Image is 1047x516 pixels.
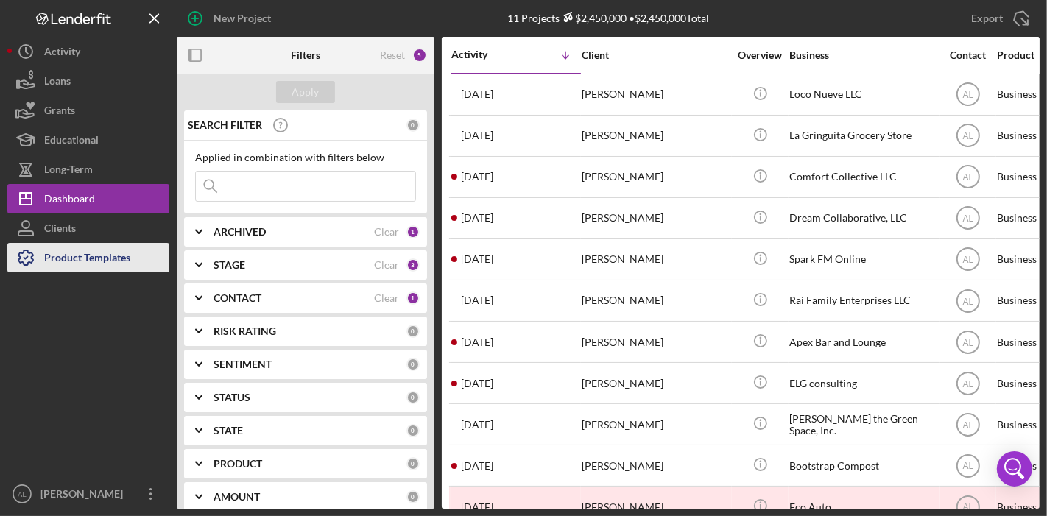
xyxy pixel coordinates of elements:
time: 2025-09-15 21:43 [461,171,493,183]
button: Dashboard [7,184,169,213]
div: 5 [412,48,427,63]
div: [PERSON_NAME] [582,75,729,114]
text: AL [18,490,27,498]
b: PRODUCT [214,458,262,470]
div: Rai Family Enterprises LLC [789,281,937,320]
b: ARCHIVED [214,226,266,238]
time: 2025-08-11 18:32 [461,378,493,389]
b: RISK RATING [214,325,276,337]
div: 0 [406,358,420,371]
div: ELG consulting [789,364,937,403]
div: Activity [451,49,516,60]
div: 11 Projects • $2,450,000 Total [507,12,709,24]
text: AL [962,296,973,306]
time: 2025-07-24 17:29 [461,419,493,431]
div: Contact [940,49,995,61]
button: AL[PERSON_NAME] [7,479,169,509]
div: $2,450,000 [560,12,627,24]
b: Filters [291,49,320,61]
div: Activity [44,37,80,70]
div: [PERSON_NAME] [582,116,729,155]
time: 2025-09-02 23:18 [461,253,493,265]
button: Activity [7,37,169,66]
text: AL [962,131,973,141]
button: Educational [7,125,169,155]
div: [PERSON_NAME] [37,479,133,512]
div: 1 [406,291,420,305]
div: [PERSON_NAME] [582,405,729,444]
div: Educational [44,125,99,158]
b: AMOUNT [214,491,260,503]
div: Clear [374,226,399,238]
div: Clear [374,292,399,304]
div: Spark FM Online [789,240,937,279]
text: AL [962,337,973,347]
div: 0 [406,490,420,503]
div: Loco Nueve LLC [789,75,937,114]
div: [PERSON_NAME] [582,322,729,361]
div: La Gringuita Grocery Store [789,116,937,155]
div: Business [789,49,937,61]
button: Loans [7,66,169,96]
time: 2025-10-03 00:12 [461,88,493,100]
text: AL [962,461,973,471]
button: Long-Term [7,155,169,184]
button: Clients [7,213,169,243]
time: 2025-09-04 01:13 [461,212,493,224]
button: Grants [7,96,169,125]
div: [PERSON_NAME] [582,199,729,238]
b: STATE [214,425,243,437]
button: Export [956,4,1040,33]
b: STAGE [214,259,245,271]
div: Bootstrap Compost [789,446,937,485]
div: Open Intercom Messenger [997,451,1032,487]
text: AL [962,213,973,224]
div: 0 [406,391,420,404]
div: 0 [406,424,420,437]
time: 2025-08-28 22:34 [461,294,493,306]
div: 0 [406,119,420,132]
time: 2025-08-22 15:50 [461,336,493,348]
div: Dream Collaborative, LLC [789,199,937,238]
text: AL [962,378,973,389]
time: 2025-09-29 18:04 [461,130,493,141]
div: Clients [44,213,76,247]
time: 2024-12-11 16:27 [461,501,493,513]
text: AL [962,420,973,430]
div: Grants [44,96,75,129]
div: Product Templates [44,243,130,276]
div: Dashboard [44,184,95,217]
div: [PERSON_NAME] [582,240,729,279]
div: Reset [380,49,405,61]
div: New Project [214,4,271,33]
div: Clear [374,259,399,271]
text: AL [962,172,973,183]
b: STATUS [214,392,250,403]
div: Overview [733,49,788,61]
div: [PERSON_NAME] [582,446,729,485]
text: AL [962,503,973,513]
button: New Project [177,4,286,33]
div: 0 [406,325,420,338]
div: [PERSON_NAME] [582,364,729,403]
div: Apex Bar and Lounge [789,322,937,361]
text: AL [962,255,973,265]
div: Export [971,4,1003,33]
div: 3 [406,258,420,272]
time: 2025-07-09 02:23 [461,460,493,472]
div: Long-Term [44,155,93,188]
div: Applied in combination with filters below [195,152,416,163]
div: Comfort Collective LLC [789,158,937,197]
button: Product Templates [7,243,169,272]
div: 0 [406,457,420,470]
button: Apply [276,81,335,103]
div: Loans [44,66,71,99]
